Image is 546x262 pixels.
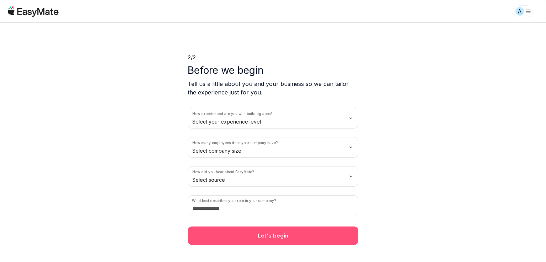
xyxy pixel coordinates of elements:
[188,80,358,97] p: Tell us a little about you and your business so we can tailor the experience just for you.
[192,169,254,175] label: How did you hear about EasyMate?
[515,7,524,16] div: A
[192,140,278,146] label: How many employees does your company have?
[188,54,358,61] p: 2 / 2
[188,226,358,245] button: Let's begin
[188,64,358,77] p: Before we begin
[192,111,272,116] label: How experienced are you with building apps?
